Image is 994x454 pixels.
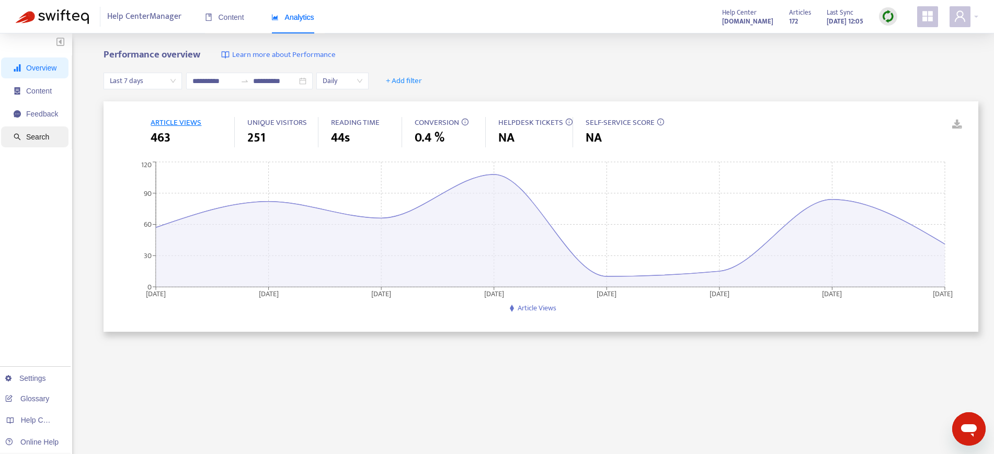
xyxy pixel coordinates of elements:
[221,49,336,61] a: Learn more about Performance
[386,75,422,87] span: + Add filter
[147,281,152,293] tspan: 0
[221,51,230,59] img: image-link
[722,7,757,18] span: Help Center
[789,7,811,18] span: Articles
[498,116,563,129] span: HELPDESK TICKETS
[259,287,279,299] tspan: [DATE]
[415,129,444,147] span: 0.4 %
[933,287,953,299] tspan: [DATE]
[484,287,504,299] tspan: [DATE]
[14,87,21,95] span: container
[241,77,249,85] span: to
[14,64,21,72] span: signal
[722,15,773,27] a: [DOMAIN_NAME]
[271,14,279,21] span: area-chart
[789,16,798,27] strong: 172
[5,394,49,403] a: Glossary
[26,133,49,141] span: Search
[151,116,201,129] span: ARTICLE VIEWS
[104,46,200,63] b: Performance overview
[21,416,64,424] span: Help Centers
[597,287,617,299] tspan: [DATE]
[26,110,58,118] span: Feedback
[271,13,314,21] span: Analytics
[323,73,362,89] span: Daily
[498,129,515,147] span: NA
[827,7,853,18] span: Last Sync
[5,374,46,382] a: Settings
[14,133,21,141] span: search
[415,116,459,129] span: CONVERSION
[586,129,602,147] span: NA
[882,10,895,23] img: sync.dc5367851b00ba804db3.png
[331,116,380,129] span: READING TIME
[16,9,89,24] img: Swifteq
[378,73,430,89] button: + Add filter
[954,10,966,22] span: user
[827,16,863,27] strong: [DATE] 12:05
[144,218,152,230] tspan: 60
[110,73,176,89] span: Last 7 days
[107,7,181,27] span: Help Center Manager
[151,129,170,147] span: 463
[952,412,986,446] iframe: Button to launch messaging window
[921,10,934,22] span: appstore
[205,14,212,21] span: book
[146,287,166,299] tspan: [DATE]
[144,250,152,262] tspan: 30
[331,129,350,147] span: 44s
[144,187,152,199] tspan: 90
[141,159,152,171] tspan: 120
[247,129,266,147] span: 251
[247,116,307,129] span: UNIQUE VISITORS
[518,302,556,314] span: Article Views
[241,77,249,85] span: swap-right
[14,110,21,118] span: message
[205,13,244,21] span: Content
[5,438,59,446] a: Online Help
[822,287,842,299] tspan: [DATE]
[232,49,336,61] span: Learn more about Performance
[26,64,56,72] span: Overview
[586,116,655,129] span: SELF-SERVICE SCORE
[26,87,52,95] span: Content
[372,287,392,299] tspan: [DATE]
[722,16,773,27] strong: [DOMAIN_NAME]
[710,287,729,299] tspan: [DATE]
